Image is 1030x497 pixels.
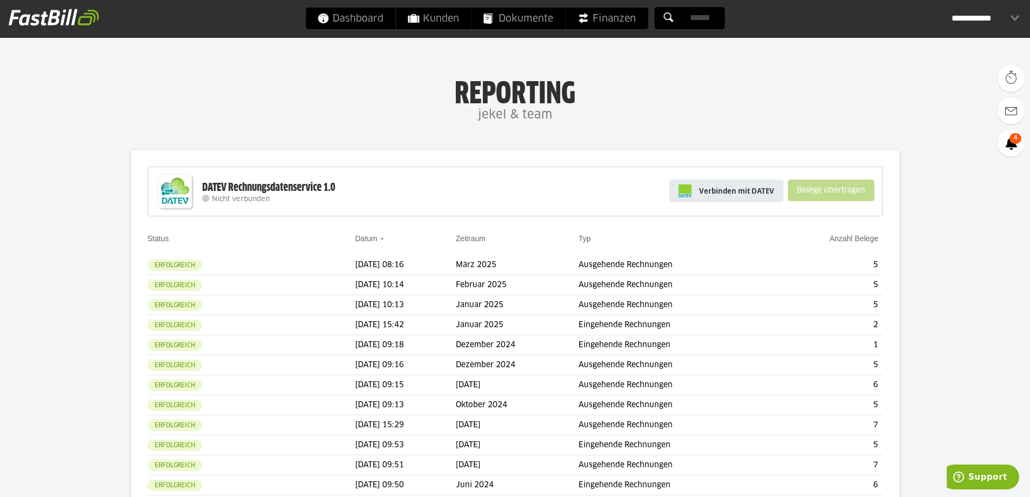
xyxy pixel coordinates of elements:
sl-badge: Erfolgreich [148,360,202,371]
td: [DATE] 09:16 [355,355,456,375]
span: Verbinden mit DATEV [699,185,774,196]
td: Oktober 2024 [456,395,579,415]
td: Ausgehende Rechnungen [579,415,773,435]
td: Juni 2024 [456,475,579,495]
a: 4 [998,130,1025,157]
td: [DATE] 15:29 [355,415,456,435]
td: [DATE] 15:42 [355,315,456,335]
span: Dashboard [317,8,383,29]
sl-badge: Erfolgreich [148,340,202,351]
td: [DATE] [456,375,579,395]
td: Eingehende Rechnungen [579,475,773,495]
td: [DATE] 09:51 [355,455,456,475]
span: Nicht verbunden [212,196,270,203]
td: Januar 2025 [456,295,579,315]
sl-badge: Erfolgreich [148,480,202,491]
td: Eingehende Rechnungen [579,435,773,455]
td: 6 [773,475,882,495]
sl-button: Belege übertragen [788,180,874,201]
td: Ausgehende Rechnungen [579,295,773,315]
a: Verbinden mit DATEV [669,180,783,202]
td: Ausgehende Rechnungen [579,395,773,415]
td: 6 [773,375,882,395]
td: [DATE] 10:13 [355,295,456,315]
a: Dokumente [471,8,565,29]
img: pi-datev-logo-farbig-24.svg [679,184,692,197]
td: [DATE] [456,455,579,475]
td: Eingehende Rechnungen [579,315,773,335]
td: Dezember 2024 [456,335,579,355]
span: 4 [1009,133,1021,144]
span: Dokumente [483,8,553,29]
img: DATEV-Datenservice Logo [154,170,197,213]
td: [DATE] 09:15 [355,375,456,395]
a: Status [148,234,169,243]
sl-badge: Erfolgreich [148,400,202,411]
td: Ausgehende Rechnungen [579,355,773,375]
td: 5 [773,355,882,375]
td: März 2025 [456,255,579,275]
td: [DATE] 09:18 [355,335,456,355]
td: [DATE] 08:16 [355,255,456,275]
td: 5 [773,395,882,415]
a: Zeitraum [456,234,486,243]
td: 5 [773,435,882,455]
span: Kunden [408,8,459,29]
td: Januar 2025 [456,315,579,335]
span: Finanzen [577,8,636,29]
a: Kunden [396,8,471,29]
td: [DATE] [456,435,579,455]
td: Ausgehende Rechnungen [579,455,773,475]
sl-badge: Erfolgreich [148,460,202,471]
td: Ausgehende Rechnungen [579,255,773,275]
td: Ausgehende Rechnungen [579,275,773,295]
sl-badge: Erfolgreich [148,440,202,451]
a: Datum [355,234,377,243]
td: [DATE] 09:13 [355,395,456,415]
a: Dashboard [305,8,395,29]
h1: Reporting [108,76,922,104]
sl-badge: Erfolgreich [148,420,202,431]
td: 5 [773,275,882,295]
td: [DATE] [456,415,579,435]
sl-badge: Erfolgreich [148,320,202,331]
td: Dezember 2024 [456,355,579,375]
a: Finanzen [566,8,648,29]
td: [DATE] 09:50 [355,475,456,495]
img: sort_desc.gif [380,238,387,240]
sl-badge: Erfolgreich [148,260,202,271]
td: Ausgehende Rechnungen [579,375,773,395]
sl-badge: Erfolgreich [148,300,202,311]
td: 5 [773,295,882,315]
td: 7 [773,455,882,475]
img: fastbill_logo_white.png [9,9,99,26]
a: Typ [579,234,591,243]
td: 2 [773,315,882,335]
a: Anzahl Belege [829,234,878,243]
td: [DATE] 09:53 [355,435,456,455]
iframe: Öffnet ein Widget, in dem Sie weitere Informationen finden [947,465,1019,492]
td: 1 [773,335,882,355]
td: 7 [773,415,882,435]
td: Eingehende Rechnungen [579,335,773,355]
sl-badge: Erfolgreich [148,380,202,391]
td: [DATE] 10:14 [355,275,456,295]
td: 5 [773,255,882,275]
div: DATEV Rechnungsdatenservice 1.0 [202,181,335,195]
td: Februar 2025 [456,275,579,295]
sl-badge: Erfolgreich [148,280,202,291]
